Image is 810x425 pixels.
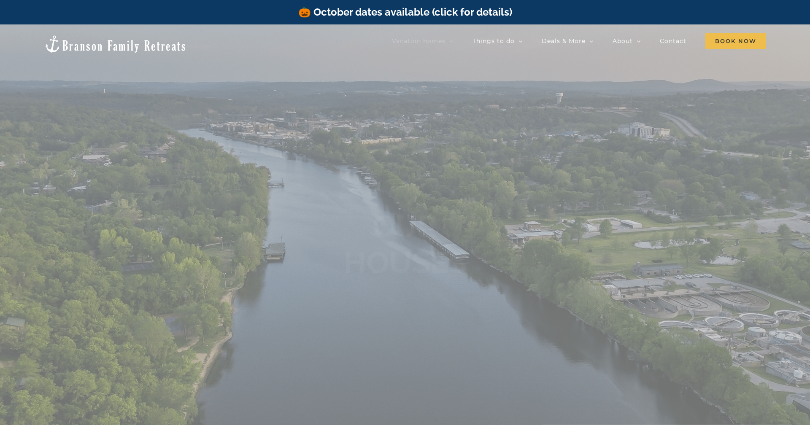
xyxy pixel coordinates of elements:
a: Book Now [705,32,766,49]
a: Things to do [472,32,523,49]
a: Contact [660,32,686,49]
span: Book Now [705,33,766,49]
span: Things to do [472,38,515,44]
span: Contact [660,38,686,44]
a: 🎃 October dates available (click for details) [298,6,512,18]
img: Branson Family Retreats Logo [44,35,187,54]
a: About [613,32,641,49]
b: OUR HOUSES [343,208,467,280]
a: Deals & More [542,32,594,49]
span: About [613,38,633,44]
span: Vacation homes [392,38,445,44]
span: Deals & More [542,38,586,44]
nav: Main Menu [392,32,766,49]
a: Vacation homes [392,32,454,49]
